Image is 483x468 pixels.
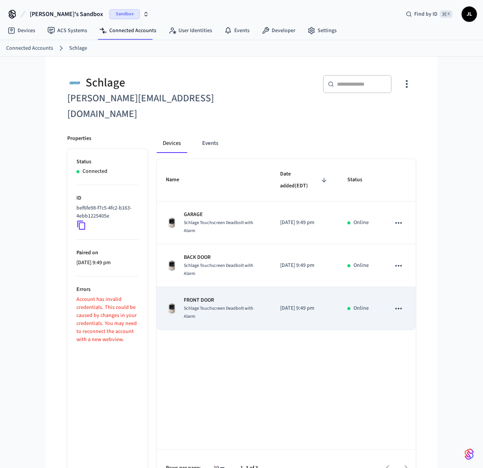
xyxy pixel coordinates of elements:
[157,135,187,153] button: Devices
[2,24,41,37] a: Devices
[184,219,253,234] span: Schlage Touchscreen Deadbolt with Alarm
[184,296,262,304] p: FRONT DOOR
[166,174,189,186] span: Name
[162,24,218,37] a: User Identities
[76,296,138,344] p: Account has invalid credentials. This could be caused by changes in your credentials. You may nee...
[166,217,178,229] img: Schlage Sense Smart Deadbolt with Camelot Trim, Front
[67,135,91,143] p: Properties
[414,10,438,18] span: Find by ID
[184,253,262,262] p: BACK DOOR
[184,305,253,320] span: Schlage Touchscreen Deadbolt with Alarm
[76,158,138,166] p: Status
[353,219,369,227] p: Online
[157,135,416,153] div: connected account tabs
[280,262,329,270] p: [DATE] 9:49 pm
[41,24,93,37] a: ACS Systems
[347,174,372,186] span: Status
[76,249,138,257] p: Paired on
[184,211,262,219] p: GARAGE
[218,24,256,37] a: Events
[67,75,83,91] img: Schlage Logo, Square
[280,219,329,227] p: [DATE] 9:49 pm
[76,194,138,202] p: ID
[157,159,416,330] table: sticky table
[93,24,162,37] a: Connected Accounts
[184,262,253,277] span: Schlage Touchscreen Deadbolt with Alarm
[76,286,138,294] p: Errors
[67,91,237,122] h6: [PERSON_NAME][EMAIL_ADDRESS][DOMAIN_NAME]
[76,204,135,220] p: bef6fe98-f7c5-4fc2-b163-4ebb1225405e
[440,10,452,18] span: ⌘ K
[280,168,329,192] span: Date added(EDT)
[83,167,107,175] p: Connected
[353,304,369,312] p: Online
[30,10,103,19] span: [PERSON_NAME]'s Sandbox
[400,7,459,21] div: Find by ID⌘ K
[166,302,178,314] img: Schlage Sense Smart Deadbolt with Camelot Trim, Front
[462,6,477,22] button: JL
[280,304,329,312] p: [DATE] 9:49 pm
[301,24,343,37] a: Settings
[109,9,140,19] span: Sandbox
[6,44,53,52] a: Connected Accounts
[69,44,87,52] a: Schlage
[76,259,138,267] p: [DATE] 9:49 pm
[67,75,237,91] div: Schlage
[465,448,474,460] img: SeamLogoGradient.69752ec5.svg
[353,262,369,270] p: Online
[196,135,224,153] button: Events
[166,260,178,271] img: Schlage Sense Smart Deadbolt with Camelot Trim, Front
[462,7,476,21] span: JL
[256,24,301,37] a: Developer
